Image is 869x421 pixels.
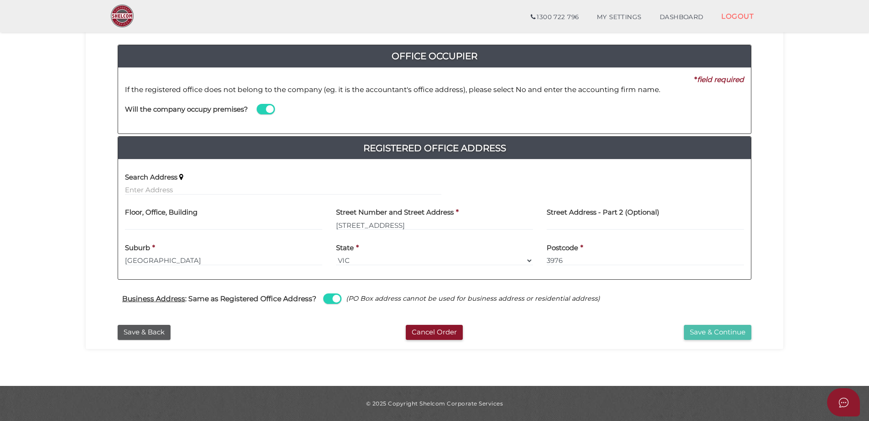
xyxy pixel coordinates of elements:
button: Save & Back [118,325,171,340]
a: DASHBOARD [651,8,713,26]
h4: Postcode [547,244,578,252]
a: LOGOUT [712,7,763,26]
div: © 2025 Copyright Shelcom Corporate Services [93,400,776,407]
h4: State [336,244,354,252]
i: (PO Box address cannot be used for business address or residential address) [346,294,600,303]
h4: Search Address [125,174,177,181]
button: Open asap [827,388,860,416]
p: If the registered office does not belong to the company (eg. it is the accountant's office addres... [125,85,744,95]
button: Cancel Order [406,325,463,340]
input: Postcode must be exactly 4 digits [547,256,744,266]
a: 1300 722 796 [522,8,588,26]
h4: Street Address - Part 2 (Optional) [547,209,659,216]
h4: Street Number and Street Address [336,209,454,216]
h4: Will the company occupy premises? [125,106,248,113]
input: Enter Address [125,185,441,195]
i: field required [697,75,744,84]
u: Business Address [122,294,185,303]
h4: : Same as Registered Office Address? [122,295,316,303]
h4: Floor, Office, Building [125,209,197,216]
button: Save & Continue [684,325,751,340]
i: Keep typing in your address(including suburb) until it appears [179,174,183,181]
a: MY SETTINGS [588,8,651,26]
h4: Office Occupier [118,49,751,63]
a: Registered Office Address [118,141,751,155]
h4: Suburb [125,244,150,252]
input: Enter Address [336,220,533,230]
